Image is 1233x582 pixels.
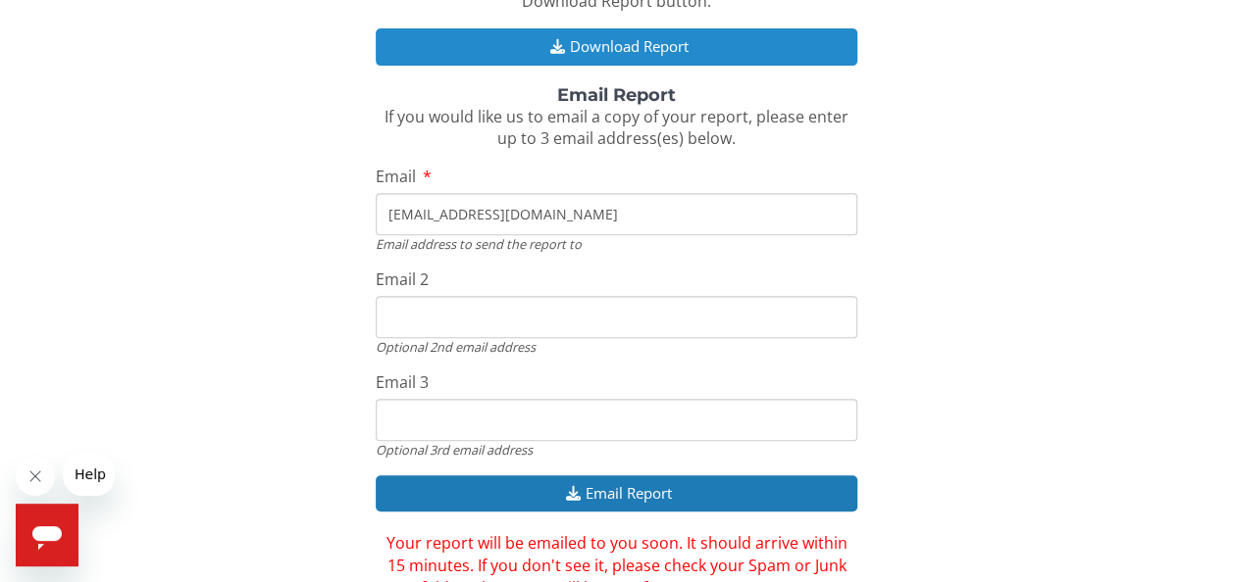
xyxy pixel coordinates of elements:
[63,453,115,496] iframe: Message from company
[376,338,857,356] div: Optional 2nd email address
[376,475,857,511] button: Email Report
[376,268,429,290] span: Email 2
[557,84,676,106] strong: Email Report
[376,441,857,459] div: Optional 3rd email address
[385,106,848,150] span: If you would like us to email a copy of your report, please enter up to 3 email address(es) below.
[16,504,78,566] iframe: Button to launch messaging window
[376,371,429,393] span: Email 3
[16,457,55,496] iframe: Close message
[376,166,416,187] span: Email
[376,235,857,253] div: Email address to send the report to
[376,28,857,65] button: Download Report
